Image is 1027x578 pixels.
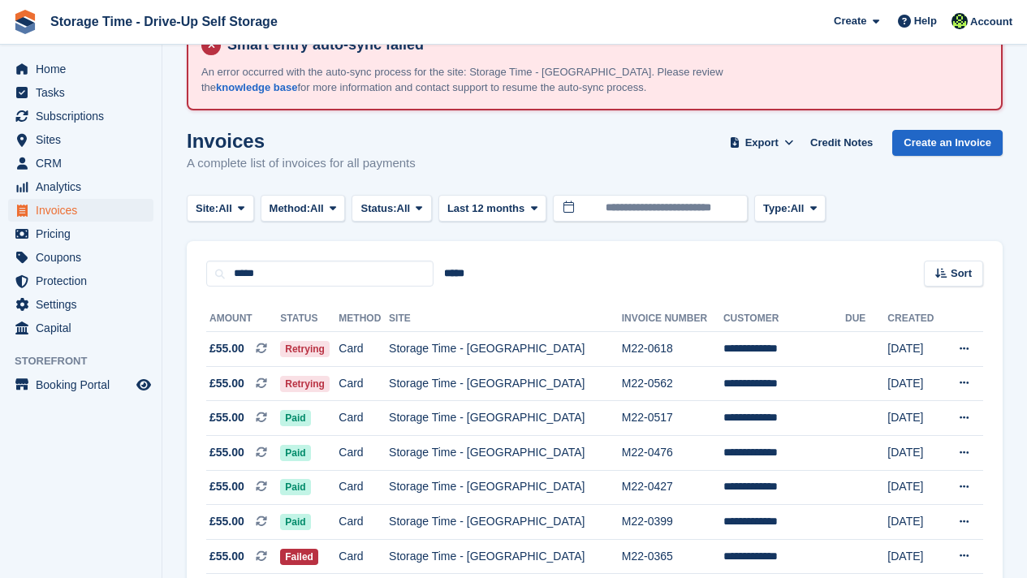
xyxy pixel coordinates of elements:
[270,201,311,217] span: Method:
[209,444,244,461] span: £55.00
[209,548,244,565] span: £55.00
[8,270,153,292] a: menu
[887,306,943,332] th: Created
[218,201,232,217] span: All
[280,341,330,357] span: Retrying
[745,135,779,151] span: Export
[187,154,416,173] p: A complete list of invoices for all payments
[15,353,162,369] span: Storefront
[887,435,943,470] td: [DATE]
[44,8,284,35] a: Storage Time - Drive-Up Self Storage
[36,222,133,245] span: Pricing
[389,470,622,505] td: Storage Time - [GEOGRAPHIC_DATA]
[310,201,324,217] span: All
[438,195,546,222] button: Last 12 months
[261,195,346,222] button: Method: All
[8,246,153,269] a: menu
[622,306,723,332] th: Invoice Number
[8,152,153,175] a: menu
[339,332,389,367] td: Card
[280,410,310,426] span: Paid
[8,175,153,198] a: menu
[8,222,153,245] a: menu
[622,366,723,401] td: M22-0562
[8,373,153,396] a: menu
[36,128,133,151] span: Sites
[887,470,943,505] td: [DATE]
[951,13,968,29] img: Laaibah Sarwar
[339,435,389,470] td: Card
[36,58,133,80] span: Home
[389,539,622,574] td: Storage Time - [GEOGRAPHIC_DATA]
[339,306,389,332] th: Method
[887,505,943,540] td: [DATE]
[887,539,943,574] td: [DATE]
[8,128,153,151] a: menu
[280,376,330,392] span: Retrying
[887,366,943,401] td: [DATE]
[134,375,153,395] a: Preview store
[280,514,310,530] span: Paid
[36,246,133,269] span: Coupons
[8,293,153,316] a: menu
[622,470,723,505] td: M22-0427
[360,201,396,217] span: Status:
[754,195,826,222] button: Type: All
[206,306,280,332] th: Amount
[280,445,310,461] span: Paid
[352,195,431,222] button: Status: All
[622,332,723,367] td: M22-0618
[389,332,622,367] td: Storage Time - [GEOGRAPHIC_DATA]
[339,470,389,505] td: Card
[339,366,389,401] td: Card
[726,130,797,157] button: Export
[36,105,133,127] span: Subscriptions
[280,479,310,495] span: Paid
[791,201,805,217] span: All
[622,539,723,574] td: M22-0365
[804,130,879,157] a: Credit Notes
[36,152,133,175] span: CRM
[36,293,133,316] span: Settings
[887,401,943,436] td: [DATE]
[914,13,937,29] span: Help
[36,317,133,339] span: Capital
[723,306,845,332] th: Customer
[221,36,988,54] h4: Smart entry auto-sync failed
[8,199,153,222] a: menu
[389,306,622,332] th: Site
[622,435,723,470] td: M22-0476
[622,505,723,540] td: M22-0399
[970,14,1012,30] span: Account
[845,306,887,332] th: Due
[339,505,389,540] td: Card
[834,13,866,29] span: Create
[13,10,37,34] img: stora-icon-8386f47178a22dfd0bd8f6a31ec36ba5ce8667c1dd55bd0f319d3a0aa187defe.svg
[447,201,524,217] span: Last 12 months
[8,317,153,339] a: menu
[8,81,153,104] a: menu
[8,58,153,80] a: menu
[36,373,133,396] span: Booking Portal
[887,332,943,367] td: [DATE]
[187,130,416,152] h1: Invoices
[36,81,133,104] span: Tasks
[209,375,244,392] span: £55.00
[339,539,389,574] td: Card
[201,64,770,96] p: An error occurred with the auto-sync process for the site: Storage Time - [GEOGRAPHIC_DATA]. Plea...
[196,201,218,217] span: Site:
[36,175,133,198] span: Analytics
[8,105,153,127] a: menu
[36,199,133,222] span: Invoices
[209,513,244,530] span: £55.00
[389,366,622,401] td: Storage Time - [GEOGRAPHIC_DATA]
[280,549,318,565] span: Failed
[209,409,244,426] span: £55.00
[389,435,622,470] td: Storage Time - [GEOGRAPHIC_DATA]
[389,401,622,436] td: Storage Time - [GEOGRAPHIC_DATA]
[892,130,1003,157] a: Create an Invoice
[36,270,133,292] span: Protection
[339,401,389,436] td: Card
[622,401,723,436] td: M22-0517
[216,81,297,93] a: knowledge base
